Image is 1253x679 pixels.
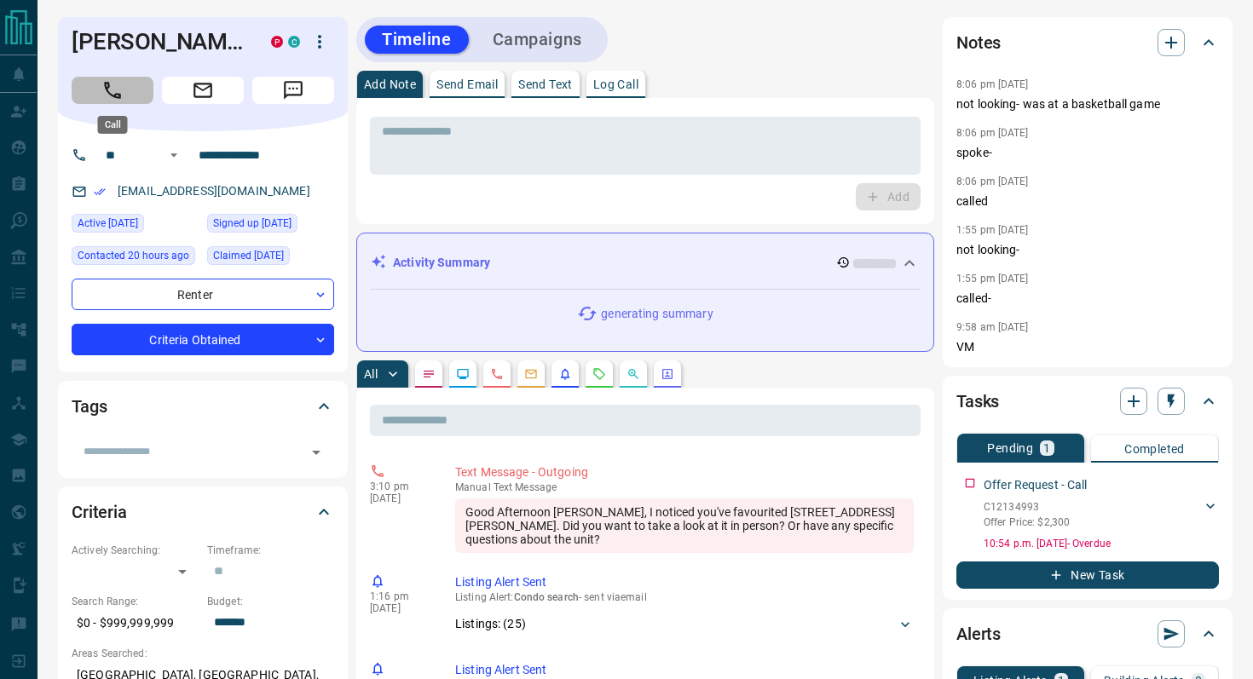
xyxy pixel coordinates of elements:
[213,247,284,264] span: Claimed [DATE]
[455,573,914,591] p: Listing Alert Sent
[984,476,1088,494] p: Offer Request - Call
[370,602,430,614] p: [DATE]
[956,561,1219,589] button: New Task
[524,367,538,381] svg: Emails
[422,367,436,381] svg: Notes
[207,543,334,558] p: Timeframe:
[956,620,1001,647] h2: Alerts
[956,338,1219,356] p: VM
[987,442,1033,454] p: Pending
[984,515,1070,530] p: Offer Price: $2,300
[455,463,914,481] p: Text Message - Outgoing
[626,367,640,381] svg: Opportunities
[162,77,244,104] span: Email
[490,367,504,381] svg: Calls
[956,381,1219,422] div: Tasks
[455,481,491,493] span: manual
[164,145,184,165] button: Open
[956,95,1219,113] p: not looking- was at a basketball game
[98,116,128,134] div: Call
[1124,443,1185,455] p: Completed
[207,214,334,238] div: Sat Mar 02 2019
[370,480,430,492] p: 3:10 pm
[984,536,1219,551] p: 10:54 p.m. [DATE] - Overdue
[118,184,310,198] a: [EMAIL_ADDRESS][DOMAIN_NAME]
[72,646,334,661] p: Areas Searched:
[393,254,490,272] p: Activity Summary
[518,78,573,90] p: Send Text
[207,246,334,270] div: Sat Mar 02 2019
[213,215,292,232] span: Signed up [DATE]
[455,481,914,493] p: Text Message
[956,193,1219,210] p: called
[956,127,1029,139] p: 8:06 pm [DATE]
[956,388,999,415] h2: Tasks
[72,246,199,270] div: Tue Oct 14 2025
[455,591,914,603] p: Listing Alert : - sent via email
[956,290,1219,308] p: called-
[956,144,1219,162] p: spoke-
[370,590,430,602] p: 1:16 pm
[288,36,300,48] div: condos.ca
[72,324,334,355] div: Criteria Obtained
[371,247,920,279] div: Activity Summary
[956,613,1219,654] div: Alerts
[72,543,199,558] p: Actively Searching:
[456,367,470,381] svg: Lead Browsing Activity
[72,386,334,427] div: Tags
[956,273,1029,285] p: 1:55 pm [DATE]
[601,305,713,323] p: generating summary
[956,241,1219,259] p: not looking-
[94,186,106,198] svg: Email Verified
[514,591,579,603] span: Condo search
[436,78,498,90] p: Send Email
[455,608,914,640] div: Listings: (25)
[956,29,1001,56] h2: Notes
[1043,442,1050,454] p: 1
[72,279,334,310] div: Renter
[956,176,1029,187] p: 8:06 pm [DATE]
[956,321,1029,333] p: 9:58 am [DATE]
[956,78,1029,90] p: 8:06 pm [DATE]
[984,496,1219,533] div: C12134993Offer Price: $2,300
[956,22,1219,63] div: Notes
[72,594,199,609] p: Search Range:
[984,499,1070,515] p: C12134993
[476,26,599,54] button: Campaigns
[72,609,199,637] p: $0 - $999,999,999
[593,78,638,90] p: Log Call
[78,215,138,232] span: Active [DATE]
[72,393,107,420] h2: Tags
[370,492,430,504] p: [DATE]
[455,661,914,679] p: Listing Alert Sent
[364,78,416,90] p: Add Note
[304,440,328,464] button: Open
[72,77,153,104] span: Call
[364,368,378,380] p: All
[72,492,334,532] div: Criteria
[365,26,469,54] button: Timeline
[455,498,914,553] div: Good Afternoon [PERSON_NAME], I noticed you've favourited [STREET_ADDRESS][PERSON_NAME]. Did you ...
[252,77,334,104] span: Message
[956,224,1029,236] p: 1:55 pm [DATE]
[72,214,199,238] div: Mon Oct 13 2025
[72,498,127,526] h2: Criteria
[661,367,674,381] svg: Agent Actions
[592,367,606,381] svg: Requests
[207,594,334,609] p: Budget:
[72,28,245,55] h1: [PERSON_NAME]
[78,247,189,264] span: Contacted 20 hours ago
[558,367,572,381] svg: Listing Alerts
[271,36,283,48] div: property.ca
[455,615,526,633] p: Listings: ( 25 )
